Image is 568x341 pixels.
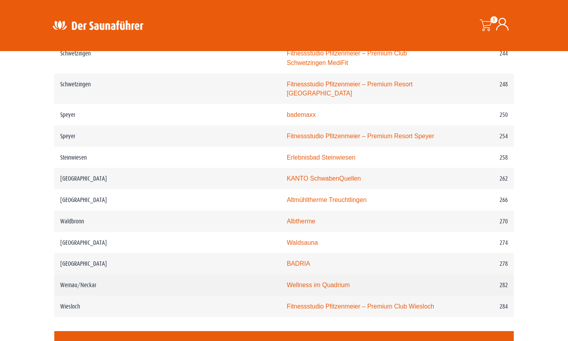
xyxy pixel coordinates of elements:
[442,274,514,296] td: 282
[442,147,514,168] td: 258
[442,253,514,274] td: 278
[490,16,497,23] span: 0
[442,126,514,147] td: 254
[442,296,514,317] td: 284
[287,196,366,203] a: Altmühltherme Treuchtlingen
[442,232,514,253] td: 274
[442,74,514,105] td: 248
[54,232,281,253] td: [GEOGRAPHIC_DATA]
[287,154,355,161] a: Erlebnisbad Steinwiesen
[287,111,316,118] a: bademaxx
[287,260,310,267] a: BADRIA
[54,189,281,211] td: [GEOGRAPHIC_DATA]
[54,211,281,232] td: Waldbronn
[442,168,514,189] td: 262
[54,296,281,317] td: Wiesloch
[287,303,434,310] a: Fitnessstudio Pfitzenmeier – Premium Club Wiesloch
[442,211,514,232] td: 270
[442,43,514,74] td: 244
[54,74,281,105] td: Schwetzingen
[287,218,315,225] a: Albtherme
[54,126,281,147] td: Speyer
[54,104,281,126] td: Speyer
[54,168,281,189] td: [GEOGRAPHIC_DATA]
[54,147,281,168] td: Steinwiesen
[287,175,361,182] a: KANTO SchwabenQuellen
[54,253,281,274] td: [GEOGRAPHIC_DATA]
[442,189,514,211] td: 266
[287,282,350,288] a: Wellness im Quadrium
[442,104,514,126] td: 250
[54,274,281,296] td: Wernau/Neckar
[287,133,434,139] a: Fitnessstudio Pfitzenmeier – Premium Resort Speyer
[287,81,413,97] a: Fitnessstudio Pfitzenmeier – Premium Resort [GEOGRAPHIC_DATA]
[287,50,407,66] a: Fitnessstudio Pfitzenmeier – Premium Club Schwetzingen MediFit
[54,43,281,74] td: Schwetzingen
[287,239,318,246] a: Waldsauna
